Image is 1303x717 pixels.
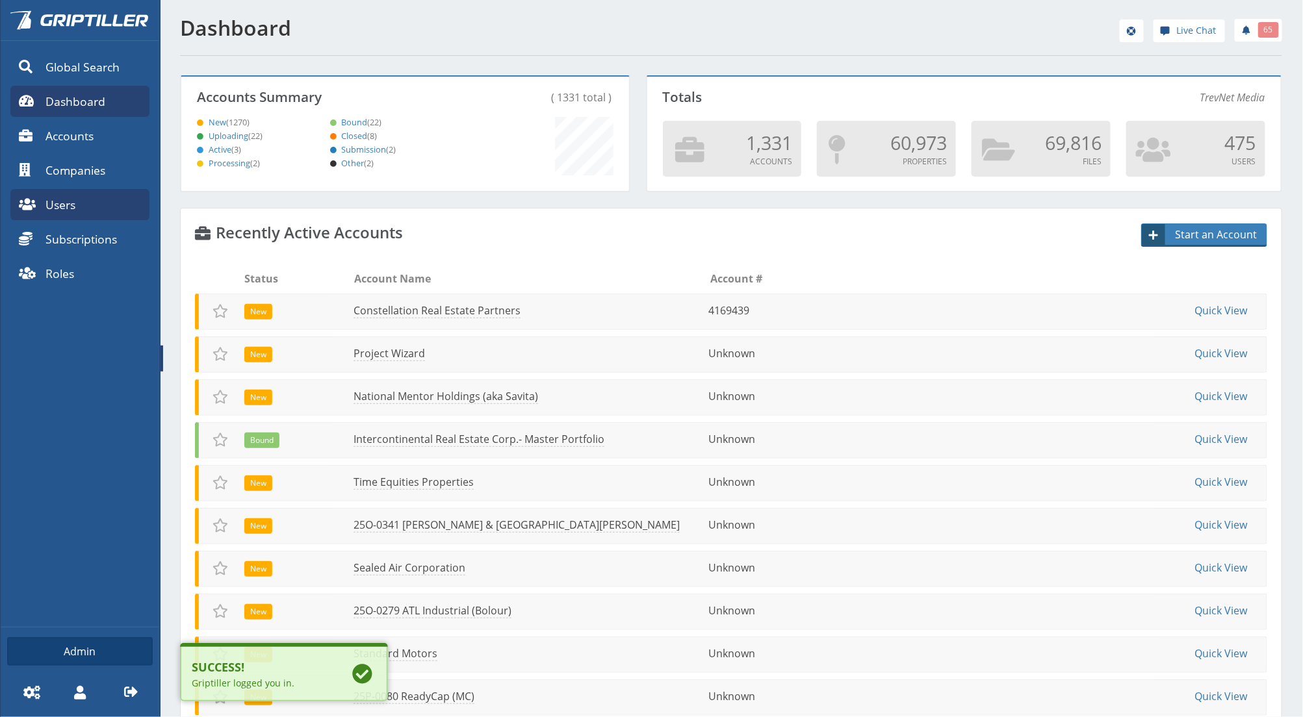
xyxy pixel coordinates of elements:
span: TrevNet Media [1200,90,1265,105]
a: Bound(22) [326,116,382,128]
a: Roles [10,258,149,289]
div: Bound [244,431,279,448]
span: Bound [244,433,279,448]
a: Other(2) [326,157,374,169]
span: Closed [326,131,378,142]
span: New [244,604,272,620]
li: Unknown [708,346,815,361]
a: New(1270) [192,116,250,128]
span: Subscriptions [45,231,117,247]
li: Unknown [708,603,815,618]
a: Sealed Air Corporation [354,560,465,575]
span: New [244,304,272,320]
li: Unknown [708,517,815,533]
div: Griptiller logged you in. [192,676,329,690]
span: 1,331 [746,130,792,155]
a: National Mentor Holdings (aka Savita) [354,389,538,404]
span: Live Chat [1177,23,1217,38]
span: Add to Favorites [213,303,228,319]
a: Project Wizard [354,346,425,361]
span: Start an Account [1167,227,1267,242]
a: Processing(2) [192,157,260,169]
a: Dashboard [10,86,149,117]
a: Quick View [1195,603,1248,618]
li: Unknown [708,560,815,575]
span: (8) [368,130,378,142]
a: Accounts [10,120,149,151]
a: Intercontinental Real Estate Corp.- Master Portfolio [354,432,604,447]
div: help [1120,19,1144,46]
span: Processing [192,158,260,169]
span: (2) [250,157,260,169]
span: New [244,390,272,405]
span: New [244,347,272,362]
span: 69,816 [1045,130,1102,155]
span: Add to Favorites [213,389,228,405]
span: (1270) [226,116,250,128]
a: Live Chat [1154,19,1225,42]
span: Other [326,158,374,169]
p: Properties [826,156,947,168]
div: New [244,346,272,362]
a: Quick View [1195,689,1248,703]
a: Quick View [1195,432,1248,446]
span: Uploading [192,131,263,142]
b: Success! [192,659,329,676]
a: 25O-0279 ATL Industrial (Bolour) [354,603,511,618]
span: (3) [231,144,241,155]
span: (22) [368,116,382,128]
span: Add to Favorites [213,560,228,576]
li: Unknown [708,646,815,661]
a: Time Equities Properties [354,475,474,490]
a: Subscriptions [10,223,149,255]
div: New [244,517,272,534]
a: Users [10,189,149,220]
span: New [244,475,272,491]
div: help [1154,19,1225,46]
li: Status [244,271,352,286]
span: New [244,518,272,534]
a: Quick View [1195,303,1248,318]
a: 25O-0341 [PERSON_NAME] & [GEOGRAPHIC_DATA][PERSON_NAME] [354,518,680,533]
div: New [244,388,272,405]
a: Active(3) [192,144,241,155]
span: Users [45,196,75,213]
span: (2) [365,157,374,169]
span: (2) [387,144,396,155]
a: Start an Account [1141,223,1267,247]
p: Users [1135,156,1256,168]
a: Constellation Real Estate Partners [354,303,521,318]
span: Global Search [45,58,120,75]
span: Active [192,144,241,155]
span: Dashboard [45,93,105,110]
span: Companies [45,162,105,179]
a: Quick View [1195,560,1248,575]
li: Account # [711,271,818,286]
a: Quick View [1195,475,1248,489]
h4: Recently Active Accounts [195,223,403,241]
p: Totals [663,90,957,105]
li: Unknown [708,688,815,704]
a: 65 [1235,19,1282,42]
span: Add to Favorites [213,432,228,447]
div: New [244,560,272,577]
a: Closed(8) [326,130,378,142]
a: Quick View [1195,389,1248,403]
div: New [244,474,272,491]
li: 4169439 [708,303,815,318]
span: Add to Favorites [213,346,228,362]
li: Account Name [354,271,708,286]
span: 60,973 [890,130,947,155]
a: Quick View [1195,346,1248,360]
li: Unknown [708,431,815,447]
p: Accounts [672,156,793,168]
a: Companies [10,155,149,186]
a: Standard Motors [354,646,437,661]
li: Unknown [708,388,815,404]
span: New [244,561,272,577]
a: Uploading(22) [192,130,263,142]
span: 475 [1225,130,1256,155]
span: Bound [326,117,382,128]
span: Add to Favorites [213,475,228,490]
span: Add to Favorites [213,518,228,533]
